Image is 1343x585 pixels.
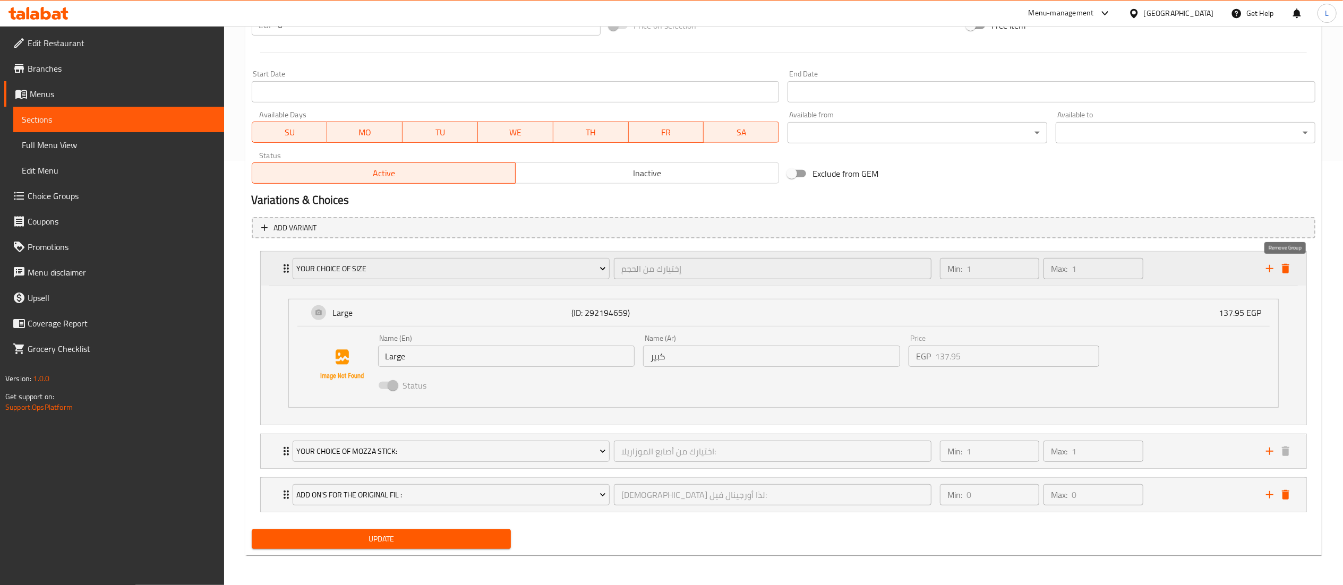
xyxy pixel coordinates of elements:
span: Status [403,379,427,392]
span: TU [407,125,474,140]
a: Sections [13,107,224,132]
span: FR [633,125,700,140]
button: SA [704,122,779,143]
span: Inactive [520,166,775,181]
span: MO [331,125,398,140]
span: Update [260,532,503,546]
p: 137.95 EGP [1219,306,1270,319]
a: Upsell [4,285,224,311]
p: Min: [947,262,962,275]
span: Coverage Report [28,317,216,330]
span: Menu disclaimer [28,266,216,279]
button: WE [478,122,553,143]
div: Menu-management [1029,7,1094,20]
button: delete [1278,487,1294,503]
div: ​ [1056,122,1315,143]
p: EGP [259,19,274,31]
span: Add On's For The Original Fil : [296,488,606,502]
span: Upsell [28,291,216,304]
span: Grocery Checklist [28,342,216,355]
div: Expand [289,299,1278,326]
div: Expand [261,252,1306,286]
span: Menus [30,88,216,100]
button: Add On's For The Original Fil : [293,484,610,505]
div: Expand [261,478,1306,512]
p: Large [333,306,572,319]
li: Expand [252,473,1315,517]
span: Add variant [274,221,317,235]
span: Get support on: [5,390,54,403]
p: Max: [1051,262,1067,275]
input: Enter name En [378,346,635,367]
a: Promotions [4,234,224,260]
img: Large [308,331,376,399]
button: SU [252,122,328,143]
button: Active [252,162,516,184]
div: Expand [261,434,1306,468]
span: Choice Groups [28,190,216,202]
a: Coupons [4,209,224,234]
span: Your Choice Of Mozza Stick: [296,445,606,458]
span: Version: [5,372,31,385]
p: EGP [916,350,931,363]
button: Your Choice Of Size [293,258,610,279]
span: Sections [22,113,216,126]
div: ​ [788,122,1047,143]
span: SU [256,125,323,140]
span: SA [708,125,775,140]
span: Active [256,166,511,181]
span: Edit Restaurant [28,37,216,49]
button: TH [553,122,629,143]
button: Update [252,529,511,549]
span: Free item [991,19,1025,32]
a: Choice Groups [4,183,224,209]
p: Max: [1051,445,1067,458]
div: [GEOGRAPHIC_DATA] [1144,7,1214,19]
p: (ID: 292194659) [571,306,731,319]
span: Price on selection [634,19,697,32]
a: Grocery Checklist [4,336,224,362]
span: 1.0.0 [33,372,49,385]
button: Inactive [515,162,779,184]
button: MO [327,122,403,143]
button: Add variant [252,217,1315,239]
a: Edit Menu [13,158,224,183]
button: delete [1278,261,1294,277]
span: Coupons [28,215,216,228]
span: Your Choice Of Size [296,262,606,276]
span: Promotions [28,240,216,253]
span: L [1325,7,1329,19]
a: Support.OpsPlatform [5,400,73,414]
span: Exclude from GEM [812,167,878,180]
input: Enter name Ar [643,346,900,367]
span: Edit Menu [22,164,216,177]
a: Menu disclaimer [4,260,224,285]
button: add [1262,443,1278,459]
li: ExpandExpandLargeName (En)Name (Ar)PriceEGPStatus [252,247,1315,429]
button: FR [629,122,704,143]
span: Branches [28,62,216,75]
span: TH [558,125,625,140]
button: delete [1278,443,1294,459]
p: Min: [947,445,962,458]
li: Expand [252,429,1315,473]
span: WE [482,125,549,140]
p: Min: [947,488,962,501]
button: TU [403,122,478,143]
p: Max: [1051,488,1067,501]
button: Your Choice Of Mozza Stick: [293,441,610,462]
input: Please enter price [935,346,1099,367]
a: Menus [4,81,224,107]
a: Branches [4,56,224,81]
button: add [1262,261,1278,277]
a: Edit Restaurant [4,30,224,56]
span: Full Menu View [22,139,216,151]
a: Coverage Report [4,311,224,336]
h2: Variations & Choices [252,192,1315,208]
button: add [1262,487,1278,503]
a: Full Menu View [13,132,224,158]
